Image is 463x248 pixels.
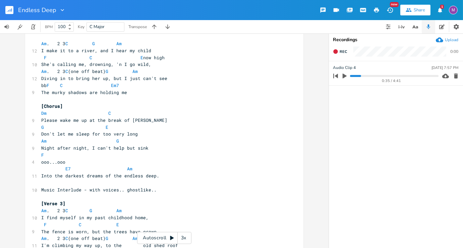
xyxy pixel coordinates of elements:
[41,187,157,193] span: Music Interlude - with voices.. ghostlike..
[90,55,92,61] span: C
[44,55,47,61] span: F
[41,89,127,95] span: The murky shadows are holding me
[116,138,119,144] span: G
[106,235,108,241] span: G
[41,110,47,116] span: Dm
[41,235,47,241] span: Am
[41,103,63,109] span: [Chorus]
[333,37,459,42] div: Recordings
[127,166,132,172] span: Am
[92,40,95,47] span: G
[65,40,68,47] span: C
[345,79,439,83] div: 0:35 / 4:41
[65,68,68,74] span: C
[436,36,458,44] button: Upload
[414,7,425,13] div: Share
[390,2,399,7] div: New
[108,110,111,116] span: C
[433,4,447,16] button: 1
[41,235,140,241] span: . 2 3 (one off beat)
[90,24,105,30] span: C Major
[450,50,458,54] div: 0:00
[41,68,47,74] span: Am
[41,173,159,179] span: Into the darkest dreams of the endless deep.
[449,6,458,14] div: melindameshad
[41,131,138,137] span: Don't let me sleep for too very long
[18,7,56,13] span: Endless Deep
[116,40,122,47] span: Am
[47,82,49,88] span: F
[41,82,119,88] span: bb
[41,55,165,61] span: now high
[65,208,68,214] span: C
[400,5,430,15] button: Share
[330,46,350,57] button: Rec
[41,40,124,47] span: . 2 3
[41,145,149,151] span: Night after night, I can't help but sink
[132,68,138,74] span: Am
[41,75,167,81] span: Diving in to bring her up, but I just can't see
[111,82,119,88] span: Em7
[79,222,81,228] span: C
[78,25,84,29] div: Key
[41,208,47,214] span: Am
[440,5,444,9] div: 1
[65,166,71,172] span: E7
[116,222,119,228] span: E
[178,232,190,244] div: 3x
[449,2,458,18] button: M
[128,25,147,29] div: Transpose
[41,117,167,123] span: Please wake me up at the break of [PERSON_NAME]
[41,208,124,214] span: . 2 3
[41,215,149,221] span: I find myself in my past childhood home,
[60,82,63,88] span: C
[41,61,151,67] span: She's calling me, drowning, 'n I go wild,
[383,4,397,16] button: New
[41,200,65,206] span: [Verse 3]
[41,152,44,158] span: F
[41,124,44,130] span: G
[41,138,47,144] span: Am
[106,68,108,74] span: G
[41,68,140,74] span: . 2 3 (one off beat)
[90,208,92,214] span: G
[41,229,157,235] span: The fence is worn, but the trees have grown
[333,65,356,71] span: Audio Clip 4
[44,222,47,228] span: F
[41,48,151,54] span: I make it to a river, and I hear my child
[106,124,108,130] span: E
[137,232,191,244] div: Autoscroll
[431,66,458,70] div: [DATE] 7:57 PM
[445,37,458,43] div: Upload
[41,40,47,47] span: Am
[132,235,138,241] span: Am
[41,159,65,165] span: ooo...ooo
[65,235,68,241] span: C
[116,208,122,214] span: Am
[140,55,143,61] span: E
[340,49,347,54] span: Rec
[45,25,53,29] div: BPM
